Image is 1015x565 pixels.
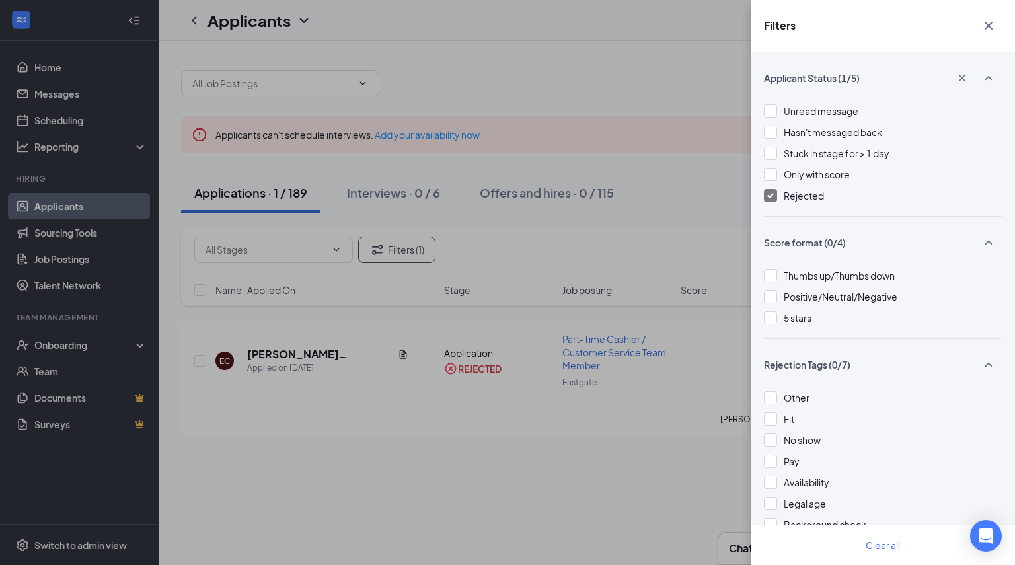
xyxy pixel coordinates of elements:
[784,147,889,159] span: Stuck in stage for > 1 day
[764,19,796,33] h5: Filters
[975,230,1002,255] button: SmallChevronUp
[784,312,811,324] span: 5 stars
[981,357,996,373] svg: SmallChevronUp
[764,358,850,371] span: Rejection Tags (0/7)
[784,392,809,404] span: Other
[784,126,882,138] span: Hasn't messaged back
[975,65,1002,91] button: SmallChevronUp
[981,70,996,86] svg: SmallChevronUp
[784,105,858,117] span: Unread message
[949,67,975,89] button: Cross
[784,291,897,303] span: Positive/Neutral/Negative
[970,520,1002,552] div: Open Intercom Messenger
[975,13,1002,38] button: Cross
[784,169,850,180] span: Only with score
[850,532,916,558] button: Clear all
[784,455,800,467] span: Pay
[981,18,996,34] svg: Cross
[767,193,774,198] img: checkbox
[784,498,826,509] span: Legal age
[784,519,866,531] span: Background check
[784,413,794,425] span: Fit
[764,71,860,85] span: Applicant Status (1/5)
[764,236,846,249] span: Score format (0/4)
[784,270,895,282] span: Thumbs up/Thumbs down
[784,476,829,488] span: Availability
[975,352,1002,377] button: SmallChevronUp
[784,190,824,202] span: Rejected
[981,235,996,250] svg: SmallChevronUp
[956,71,969,85] svg: Cross
[784,434,821,446] span: No show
